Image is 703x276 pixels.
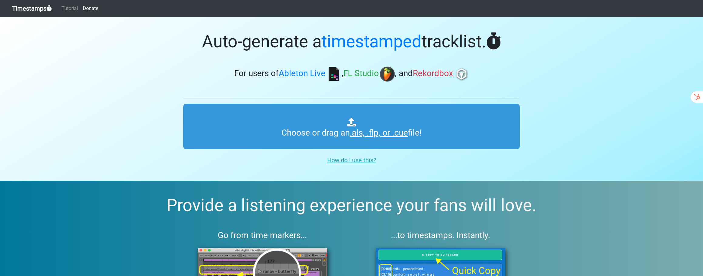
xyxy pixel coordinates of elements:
[362,230,520,241] h3: ...to timestamps. Instantly.
[327,157,376,164] u: How do I use this?
[12,2,52,15] a: Timestamps
[183,66,520,82] h3: For users of , , and
[343,69,379,79] span: FL Studio
[380,66,395,82] img: fl.png
[413,69,453,79] span: Rekordbox
[321,32,422,52] span: timestamped
[183,230,342,241] h3: Go from time markers...
[15,195,688,216] h2: Provide a listening experience your fans will love.
[279,69,325,79] span: Ableton Live
[326,66,341,82] img: ableton.png
[183,32,520,52] h1: Auto-generate a tracklist.
[80,2,101,15] a: Donate
[59,2,80,15] a: Tutorial
[454,66,469,82] img: rb.png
